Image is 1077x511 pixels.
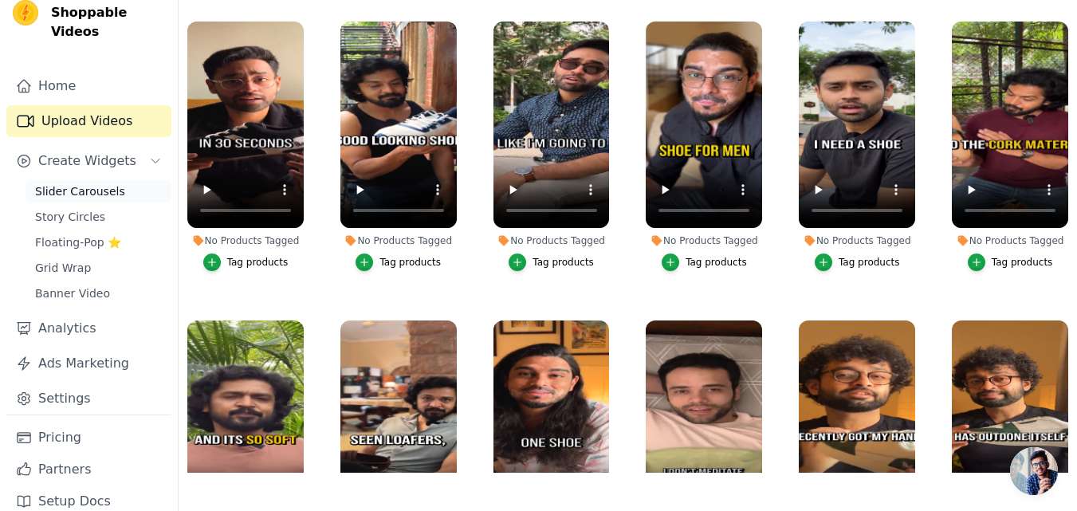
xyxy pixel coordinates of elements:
[26,180,171,202] a: Slider Carousels
[26,257,171,279] a: Grid Wrap
[38,151,136,171] span: Create Widgets
[26,206,171,228] a: Story Circles
[6,422,171,454] a: Pricing
[6,454,171,485] a: Partners
[839,256,900,269] div: Tag products
[6,145,171,177] button: Create Widgets
[662,254,747,271] button: Tag products
[1010,447,1058,495] div: Open chat
[26,231,171,254] a: Floating-Pop ⭐
[686,256,747,269] div: Tag products
[35,209,105,225] span: Story Circles
[6,105,171,137] a: Upload Videos
[340,234,457,247] div: No Products Tagged
[815,254,900,271] button: Tag products
[6,348,171,379] a: Ads Marketing
[35,260,91,276] span: Grid Wrap
[379,256,441,269] div: Tag products
[952,234,1068,247] div: No Products Tagged
[968,254,1053,271] button: Tag products
[533,256,594,269] div: Tag products
[493,234,610,247] div: No Products Tagged
[992,256,1053,269] div: Tag products
[6,383,171,415] a: Settings
[35,234,121,250] span: Floating-Pop ⭐
[26,282,171,305] a: Banner Video
[509,254,594,271] button: Tag products
[35,285,110,301] span: Banner Video
[799,234,915,247] div: No Products Tagged
[646,234,762,247] div: No Products Tagged
[6,312,171,344] a: Analytics
[356,254,441,271] button: Tag products
[187,234,304,247] div: No Products Tagged
[227,256,289,269] div: Tag products
[203,254,289,271] button: Tag products
[35,183,125,199] span: Slider Carousels
[6,70,171,102] a: Home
